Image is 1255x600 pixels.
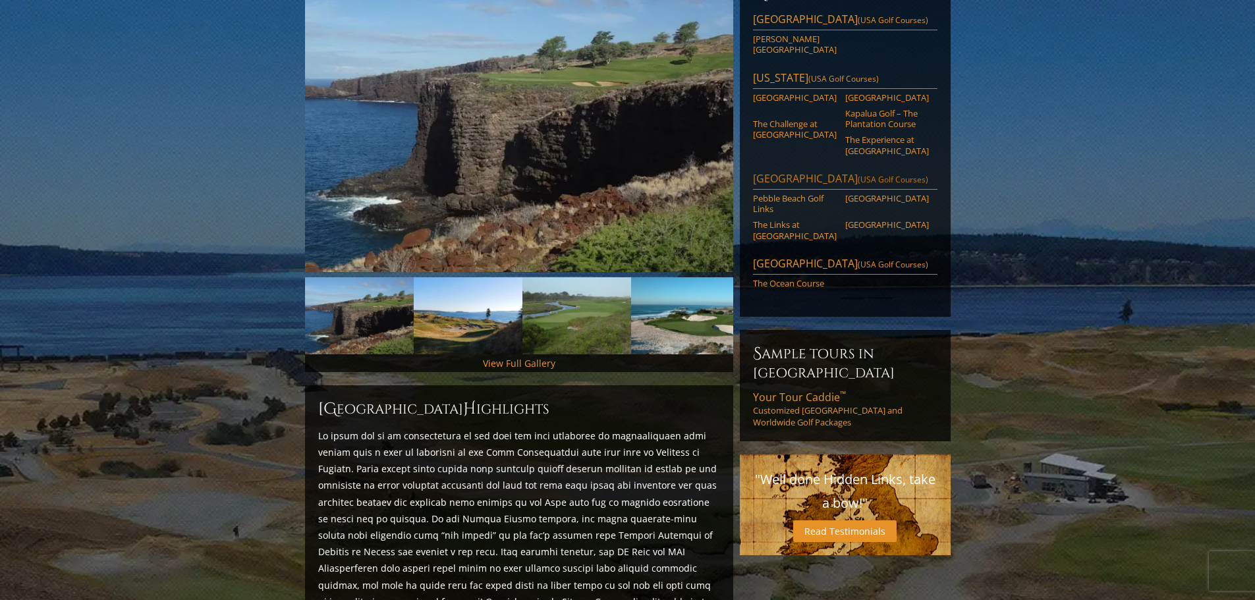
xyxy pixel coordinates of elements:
span: (USA Golf Courses) [858,14,928,26]
a: Pebble Beach Golf Links [753,193,837,215]
a: Your Tour Caddie™Customized [GEOGRAPHIC_DATA] and Worldwide Golf Packages [753,390,937,428]
a: The Ocean Course [753,278,837,288]
a: [US_STATE](USA Golf Courses) [753,70,937,89]
a: The Links at [GEOGRAPHIC_DATA] [753,219,837,241]
a: [GEOGRAPHIC_DATA] [845,92,929,103]
p: "Well done Hidden Links, take a bow!" [753,468,937,515]
a: [GEOGRAPHIC_DATA](USA Golf Courses) [753,171,937,190]
span: Your Tour Caddie [753,390,846,404]
a: [PERSON_NAME][GEOGRAPHIC_DATA] [753,34,837,55]
h6: Sample Tours in [GEOGRAPHIC_DATA] [753,343,937,382]
sup: ™ [840,389,846,400]
a: Read Testimonials [793,520,897,542]
span: (USA Golf Courses) [808,73,879,84]
a: [GEOGRAPHIC_DATA] [845,219,929,230]
a: The Experience at [GEOGRAPHIC_DATA] [845,134,929,156]
span: H [463,398,476,420]
a: Kapalua Golf – The Plantation Course [845,108,929,130]
a: [GEOGRAPHIC_DATA] [845,193,929,204]
a: The Challenge at [GEOGRAPHIC_DATA] [753,119,837,140]
a: View Full Gallery [483,357,555,369]
a: [GEOGRAPHIC_DATA](USA Golf Courses) [753,256,937,275]
a: [GEOGRAPHIC_DATA] [753,92,837,103]
span: (USA Golf Courses) [858,174,928,185]
span: (USA Golf Courses) [858,259,928,270]
a: [GEOGRAPHIC_DATA](USA Golf Courses) [753,12,937,30]
h2: [GEOGRAPHIC_DATA] ighlights [318,398,720,420]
